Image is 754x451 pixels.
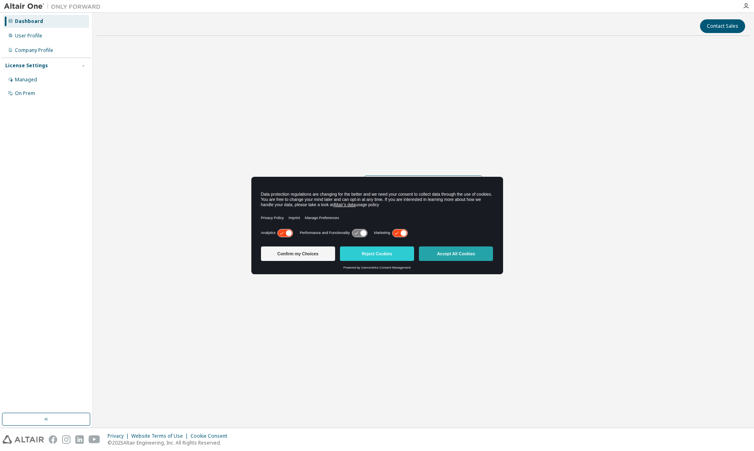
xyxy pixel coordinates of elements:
[15,90,35,97] div: On Prem
[15,33,42,39] div: User Profile
[191,433,232,439] div: Cookie Consent
[75,435,84,444] img: linkedin.svg
[15,47,53,54] div: Company Profile
[15,18,43,25] div: Dashboard
[700,19,745,33] button: Contact Sales
[4,2,105,10] img: Altair One
[89,435,100,444] img: youtube.svg
[131,433,191,439] div: Website Terms of Use
[2,435,44,444] img: altair_logo.svg
[62,435,70,444] img: instagram.svg
[108,439,232,446] p: © 2025 Altair Engineering, Inc. All Rights Reserved.
[5,62,48,69] div: License Settings
[49,435,57,444] img: facebook.svg
[108,433,131,439] div: Privacy
[15,77,37,83] div: Managed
